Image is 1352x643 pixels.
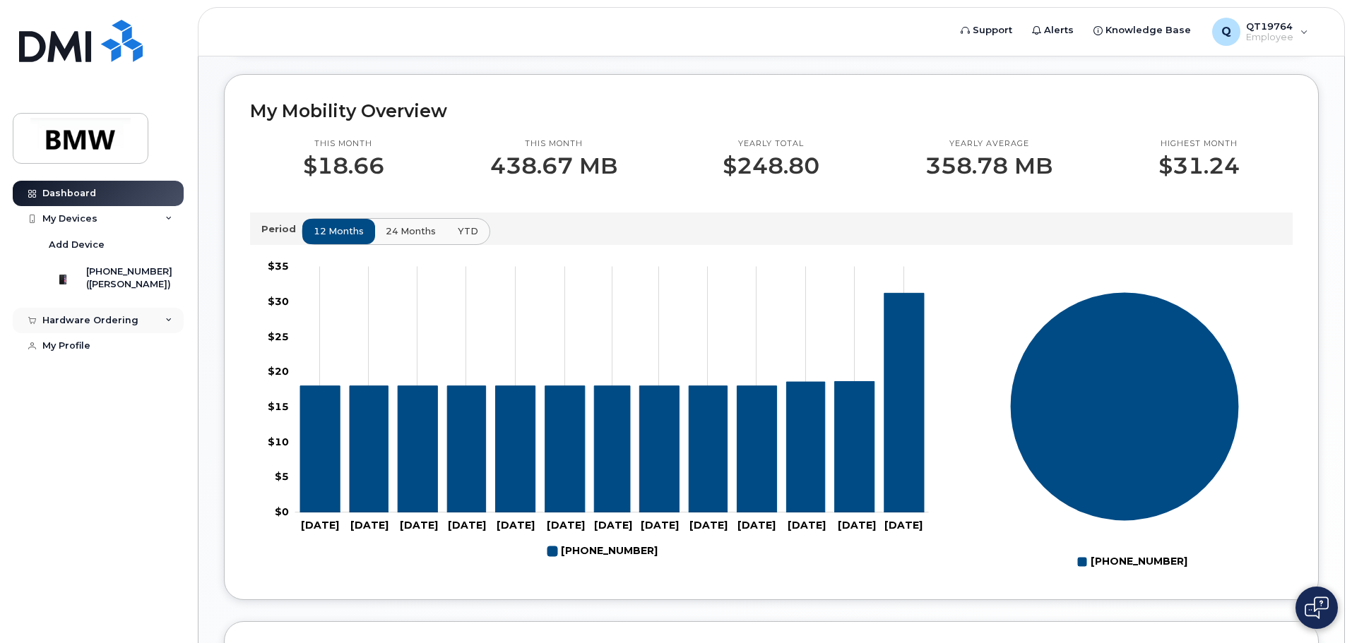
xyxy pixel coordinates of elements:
[547,539,658,563] g: Legend
[458,224,478,238] span: YTD
[268,260,289,272] tspan: $35
[268,294,289,307] tspan: $30
[268,435,289,447] tspan: $10
[1246,20,1293,32] span: QT19764
[1077,550,1187,574] g: Legend
[448,519,486,531] tspan: [DATE]
[951,16,1022,44] a: Support
[490,153,617,179] p: 438.67 MB
[250,100,1293,121] h2: My Mobility Overview
[300,293,924,512] g: 864-553-2405
[547,539,658,563] g: 864-553-2405
[400,519,438,531] tspan: [DATE]
[723,138,819,150] p: Yearly total
[925,153,1052,179] p: 358.78 MB
[973,23,1012,37] span: Support
[490,138,617,150] p: This month
[268,260,929,563] g: Chart
[268,365,289,378] tspan: $20
[497,519,535,531] tspan: [DATE]
[268,330,289,342] tspan: $25
[1202,18,1318,46] div: QT19764
[268,400,289,413] tspan: $15
[303,153,384,179] p: $18.66
[723,153,819,179] p: $248.80
[737,519,776,531] tspan: [DATE]
[386,224,436,238] span: 24 months
[689,519,728,531] tspan: [DATE]
[1305,596,1329,619] img: Open chat
[275,470,289,483] tspan: $5
[1105,23,1191,37] span: Knowledge Base
[1246,32,1293,43] span: Employee
[1084,16,1201,44] a: Knowledge Base
[884,519,923,531] tspan: [DATE]
[925,138,1052,150] p: Yearly average
[303,138,384,150] p: This month
[350,519,389,531] tspan: [DATE]
[1158,138,1240,150] p: Highest month
[1044,23,1074,37] span: Alerts
[547,519,585,531] tspan: [DATE]
[275,505,289,518] tspan: $0
[1022,16,1084,44] a: Alerts
[788,519,826,531] tspan: [DATE]
[261,222,302,236] p: Period
[594,519,632,531] tspan: [DATE]
[838,519,876,531] tspan: [DATE]
[1010,292,1240,573] g: Chart
[641,519,679,531] tspan: [DATE]
[1221,23,1231,40] span: Q
[1010,292,1240,521] g: Series
[301,519,339,531] tspan: [DATE]
[1158,153,1240,179] p: $31.24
